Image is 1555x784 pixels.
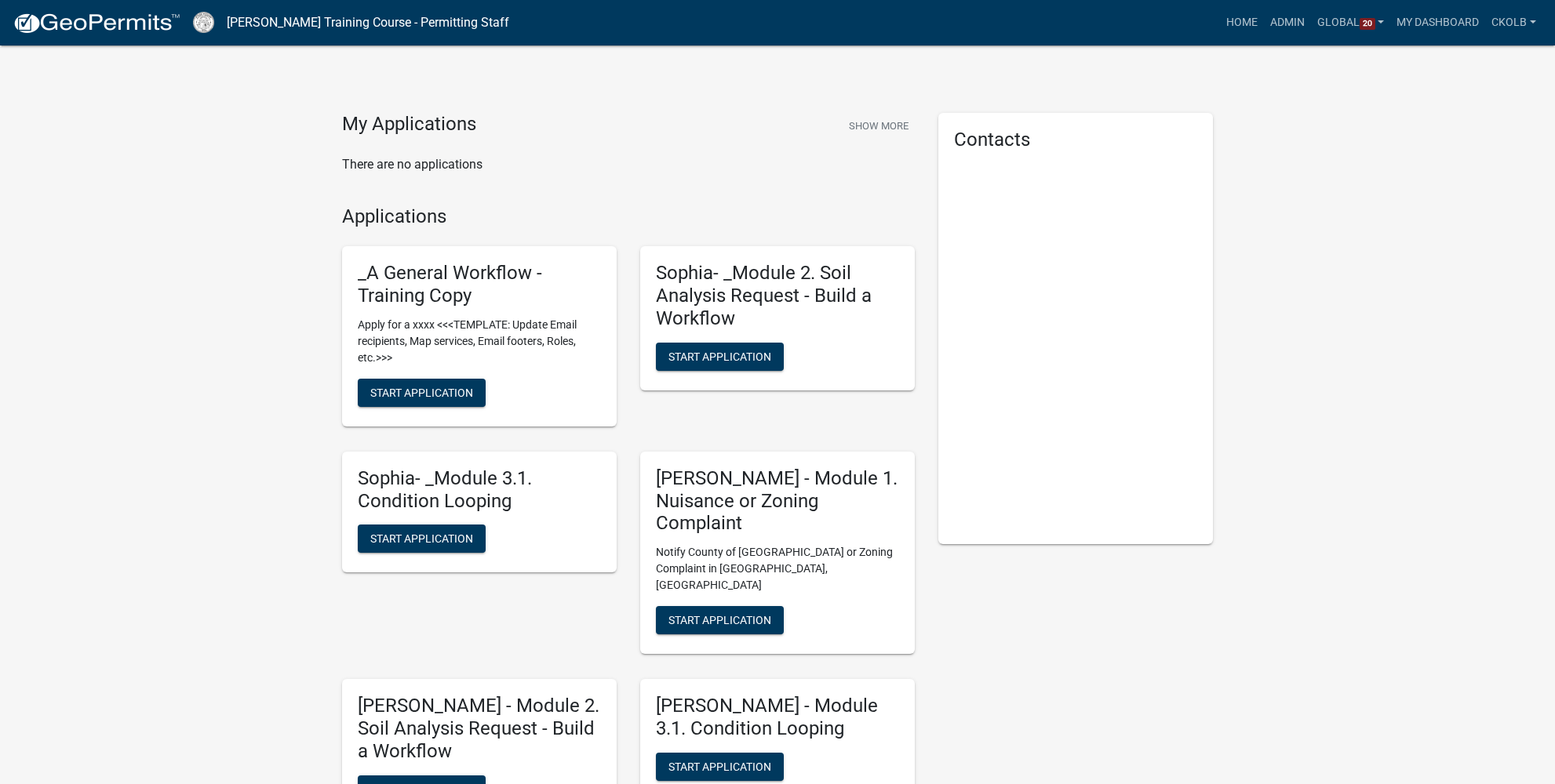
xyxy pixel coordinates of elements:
span: Start Application [668,760,771,772]
a: Admin [1264,8,1311,38]
button: Start Application [358,524,486,553]
span: Start Application [668,614,771,626]
a: Home [1220,8,1264,38]
h5: Sophia- _Module 3.1. Condition Looping [358,467,601,513]
span: Start Application [668,350,771,362]
h4: My Applications [342,113,476,136]
img: Schneider Training Course - Permitting Staff [193,12,214,33]
h5: [PERSON_NAME] - Module 3.1. Condition Looping [656,695,899,740]
button: Start Application [656,343,784,371]
h4: Applications [342,205,915,228]
button: Show More [843,113,915,139]
p: Notify County of [GEOGRAPHIC_DATA] or Zoning Complaint in [GEOGRAPHIC_DATA], [GEOGRAPHIC_DATA] [656,544,899,593]
p: There are no applications [342,155,915,174]
button: Start Application [656,606,784,634]
a: Global20 [1311,8,1391,38]
h5: [PERSON_NAME] - Module 2. Soil Analysis Request - Build a Workflow [358,695,601,762]
h5: Contacts [954,129,1197,151]
a: My Dashboard [1390,8,1485,38]
button: Start Application [656,753,784,781]
span: Start Application [370,532,473,545]
button: Start Application [358,379,486,407]
span: Start Application [370,386,473,398]
h5: Sophia- _Module 2. Soil Analysis Request - Build a Workflow [656,262,899,329]
span: 20 [1360,18,1375,31]
a: ckolb [1485,8,1542,38]
h5: [PERSON_NAME] - Module 1. Nuisance or Zoning Complaint [656,467,899,535]
p: Apply for a xxxx <<<TEMPLATE: Update Email recipients, Map services, Email footers, Roles, etc.>>> [358,317,601,366]
a: [PERSON_NAME] Training Course - Permitting Staff [227,9,509,36]
h5: _A General Workflow - Training Copy [358,262,601,307]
